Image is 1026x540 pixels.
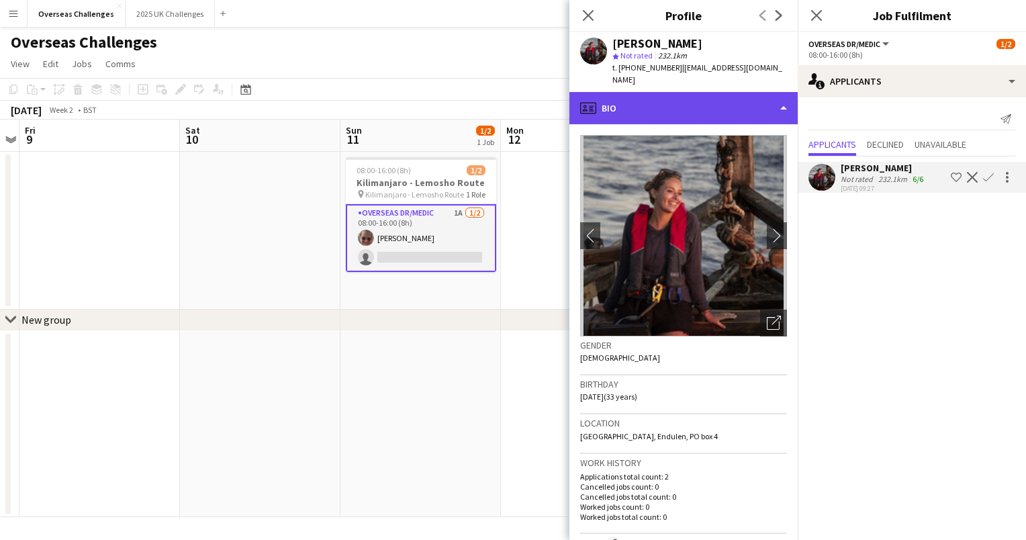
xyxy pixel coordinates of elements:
div: Bio [569,92,798,124]
div: BST [83,105,97,115]
span: Sun [346,124,362,136]
p: Worked jobs total count: 0 [580,512,787,522]
span: [DEMOGRAPHIC_DATA] [580,353,660,363]
button: Overseas Challenges [28,1,126,27]
span: Fri [25,124,36,136]
span: | [EMAIL_ADDRESS][DOMAIN_NAME] [612,62,782,85]
h3: Gender [580,339,787,351]
p: Applications total count: 2 [580,471,787,482]
span: 9 [23,132,36,147]
img: Crew avatar or photo [580,135,787,336]
div: 08:00-16:00 (8h) [808,50,1015,60]
p: Worked jobs count: 0 [580,502,787,512]
span: Overseas Dr/Medic [808,39,880,49]
span: 1/2 [476,126,495,136]
span: Not rated [620,50,653,60]
span: View [11,58,30,70]
h3: Birthday [580,378,787,390]
div: 1 Job [477,137,494,147]
span: Applicants [808,140,856,149]
span: Unavailable [915,140,966,149]
div: [DATE] 09:27 [841,184,926,193]
span: Jobs [72,58,92,70]
a: Jobs [66,55,97,73]
div: Not rated [841,174,876,184]
div: [PERSON_NAME] [612,38,702,50]
span: 1/2 [467,165,485,175]
span: Sat [185,124,200,136]
app-card-role: Overseas Dr/Medic1A1/208:00-16:00 (8h)[PERSON_NAME] [346,204,496,272]
h3: Profile [569,7,798,24]
button: Overseas Dr/Medic [808,39,891,49]
span: 12 [504,132,524,147]
h3: Work history [580,457,787,469]
app-skills-label: 6/6 [913,174,923,184]
h3: Location [580,417,787,429]
div: [PERSON_NAME] [841,162,926,174]
div: New group [21,313,71,326]
div: Open photos pop-in [760,310,787,336]
a: Edit [38,55,64,73]
span: 10 [183,132,200,147]
div: Applicants [798,65,1026,97]
span: Edit [43,58,58,70]
span: 1 Role [466,189,485,199]
h3: Job Fulfilment [798,7,1026,24]
span: 232.1km [655,50,690,60]
span: [DATE] (33 years) [580,392,637,402]
app-job-card: 08:00-16:00 (8h)1/2Kilimanjaro - Lemosho Route Kilimanjaro - Lemosho Route1 RoleOverseas Dr/Medic... [346,157,496,272]
span: [GEOGRAPHIC_DATA], Endulen, PO box 4 [580,431,718,441]
a: View [5,55,35,73]
h1: Overseas Challenges [11,32,157,52]
a: Comms [100,55,141,73]
p: Cancelled jobs total count: 0 [580,492,787,502]
span: Week 2 [44,105,78,115]
span: Kilimanjaro - Lemosho Route [365,189,464,199]
span: Comms [105,58,136,70]
button: 2025 UK Challenges [126,1,215,27]
div: [DATE] [11,103,42,117]
p: Cancelled jobs count: 0 [580,482,787,492]
span: Declined [867,140,904,149]
div: 232.1km [876,174,910,184]
span: Mon [506,124,524,136]
span: t. [PHONE_NUMBER] [612,62,682,73]
span: 11 [344,132,362,147]
h3: Kilimanjaro - Lemosho Route [346,177,496,189]
span: 1/2 [996,39,1015,49]
span: 08:00-16:00 (8h) [357,165,411,175]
